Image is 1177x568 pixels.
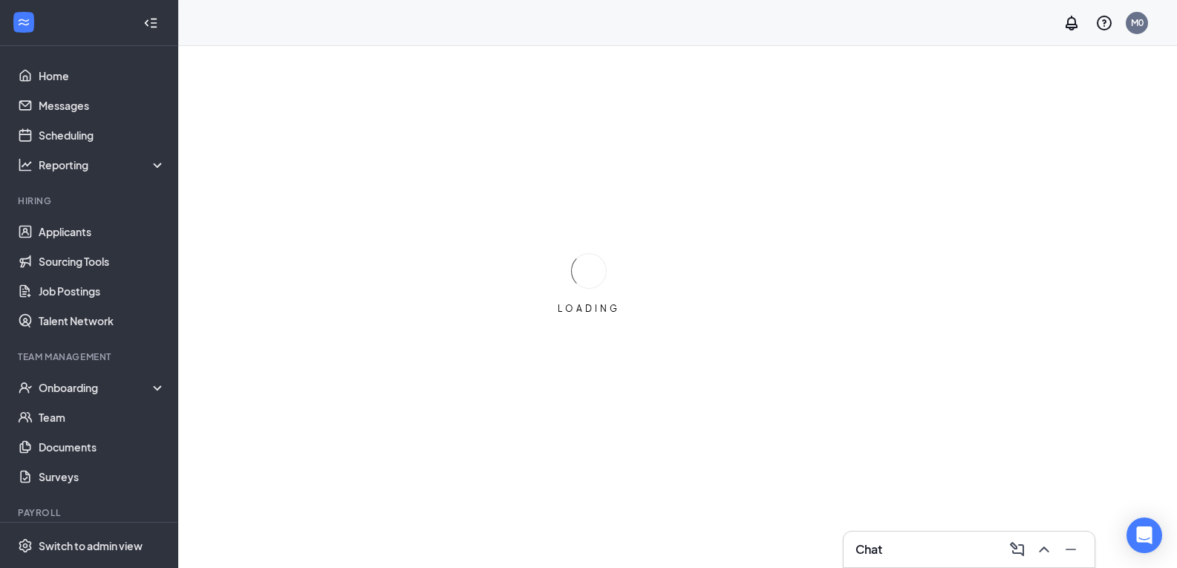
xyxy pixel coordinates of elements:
svg: Analysis [18,157,33,172]
a: Talent Network [39,306,166,336]
svg: Collapse [143,16,158,30]
div: Open Intercom Messenger [1127,518,1162,553]
button: Minimize [1059,538,1083,561]
div: LOADING [552,302,626,315]
a: Documents [39,432,166,462]
div: Payroll [18,506,163,519]
svg: ChevronUp [1035,541,1053,558]
h3: Chat [855,541,882,558]
a: Home [39,61,166,91]
a: Applicants [39,217,166,247]
a: Scheduling [39,120,166,150]
div: M0 [1131,16,1144,29]
div: Reporting [39,157,166,172]
svg: Minimize [1062,541,1080,558]
div: Hiring [18,195,163,207]
a: Job Postings [39,276,166,306]
svg: Notifications [1063,14,1080,32]
button: ComposeMessage [1005,538,1029,561]
svg: UserCheck [18,380,33,395]
svg: WorkstreamLogo [16,15,31,30]
div: Team Management [18,350,163,363]
div: Onboarding [39,380,153,395]
button: ChevronUp [1032,538,1056,561]
svg: ComposeMessage [1008,541,1026,558]
a: Sourcing Tools [39,247,166,276]
a: Messages [39,91,166,120]
div: Switch to admin view [39,538,143,553]
svg: QuestionInfo [1095,14,1113,32]
a: Team [39,402,166,432]
svg: Settings [18,538,33,553]
a: Surveys [39,462,166,492]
